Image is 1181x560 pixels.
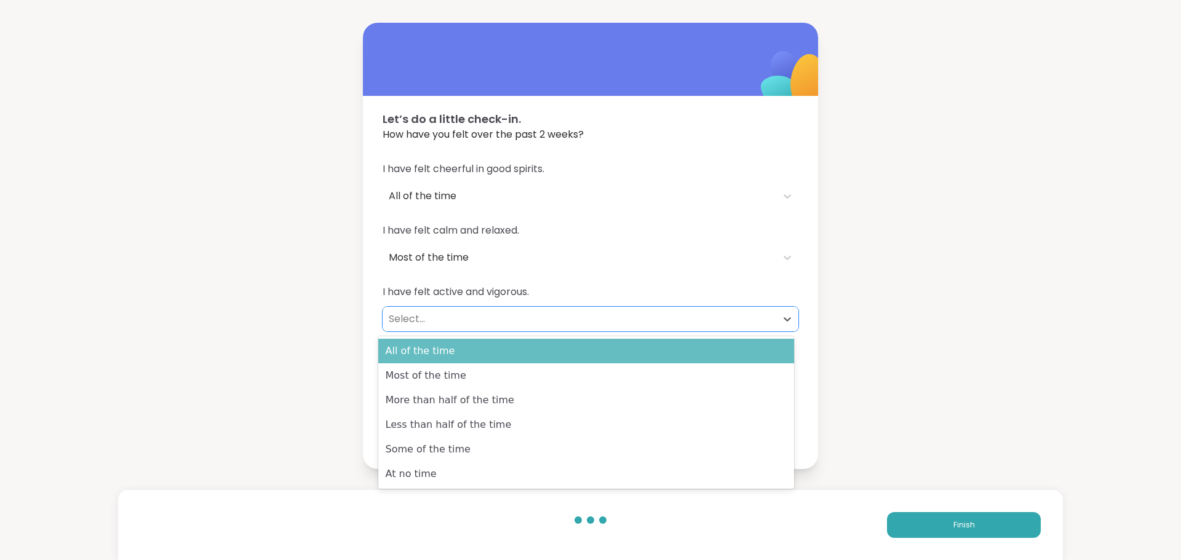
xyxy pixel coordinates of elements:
div: All of the time [389,189,770,203]
img: ShareWell Logomark [732,19,854,141]
span: I have felt active and vigorous. [383,285,798,299]
div: More than half of the time [378,388,794,412]
div: Most of the time [378,363,794,388]
div: Select... [389,312,770,326]
span: Finish [953,519,975,530]
span: How have you felt over the past 2 weeks? [383,127,798,142]
div: Some of the time [378,437,794,462]
span: Let’s do a little check-in. [383,111,798,127]
button: Finish [887,512,1041,538]
div: At no time [378,462,794,486]
div: All of the time [378,339,794,363]
div: Less than half of the time [378,412,794,437]
span: I have felt cheerful in good spirits. [383,162,798,176]
div: Most of the time [389,250,770,265]
span: I have felt calm and relaxed. [383,223,798,238]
